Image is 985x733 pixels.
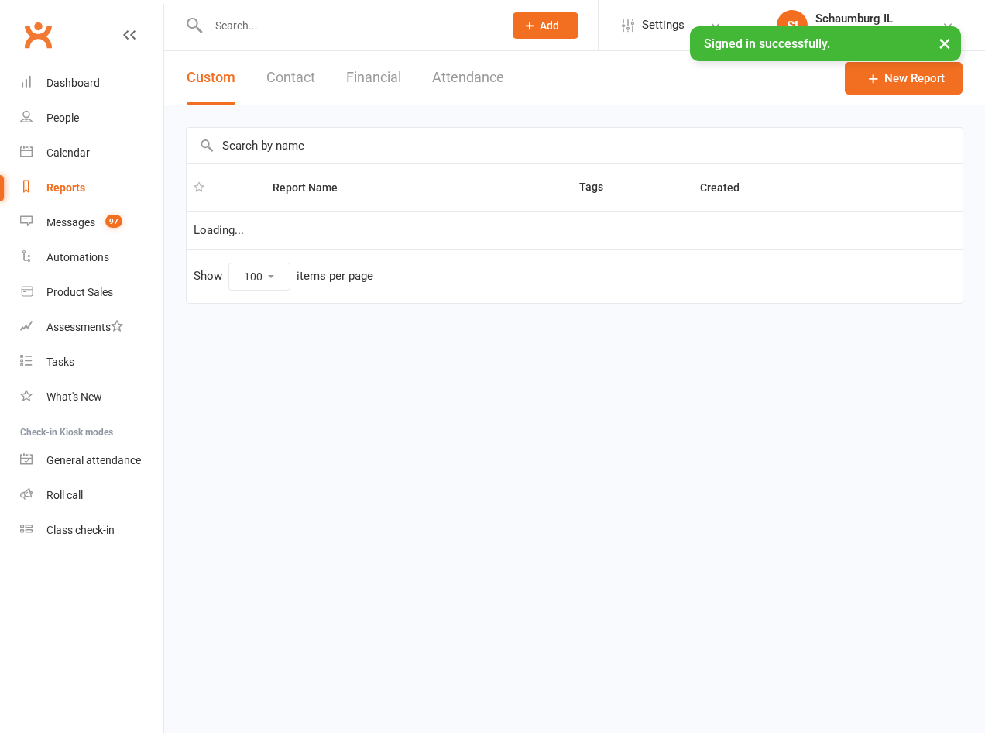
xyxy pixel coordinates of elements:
[105,215,122,228] span: 97
[20,66,163,101] a: Dashboard
[187,51,235,105] button: Custom
[704,36,830,51] span: Signed in successfully.
[815,26,893,40] div: ACA Network
[20,275,163,310] a: Product Sales
[19,15,57,54] a: Clubworx
[20,170,163,205] a: Reports
[642,8,685,43] span: Settings
[931,26,959,60] button: ×
[46,286,113,298] div: Product Sales
[46,321,123,333] div: Assessments
[346,51,401,105] button: Financial
[46,356,74,368] div: Tasks
[700,181,757,194] span: Created
[46,146,90,159] div: Calendar
[194,263,373,291] div: Show
[20,101,163,136] a: People
[46,112,79,124] div: People
[273,178,355,197] button: Report Name
[845,62,963,95] a: New Report
[20,443,163,478] a: General attendance kiosk mode
[46,391,102,403] div: What's New
[46,454,141,466] div: General attendance
[540,19,559,32] span: Add
[46,77,100,89] div: Dashboard
[46,489,83,501] div: Roll call
[513,12,578,39] button: Add
[187,128,963,163] input: Search by name
[20,136,163,170] a: Calendar
[46,216,95,229] div: Messages
[187,211,963,249] td: Loading...
[20,380,163,415] a: What's New
[204,15,492,36] input: Search...
[20,513,163,548] a: Class kiosk mode
[273,181,355,194] span: Report Name
[46,251,109,263] div: Automations
[20,205,163,240] a: Messages 97
[572,164,693,211] th: Tags
[46,181,85,194] div: Reports
[815,12,893,26] div: Schaumburg IL
[297,270,373,283] div: items per page
[20,478,163,513] a: Roll call
[266,51,315,105] button: Contact
[20,310,163,345] a: Assessments
[20,240,163,275] a: Automations
[432,51,504,105] button: Attendance
[700,178,757,197] button: Created
[777,10,808,41] div: SI
[20,345,163,380] a: Tasks
[46,524,115,536] div: Class check-in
